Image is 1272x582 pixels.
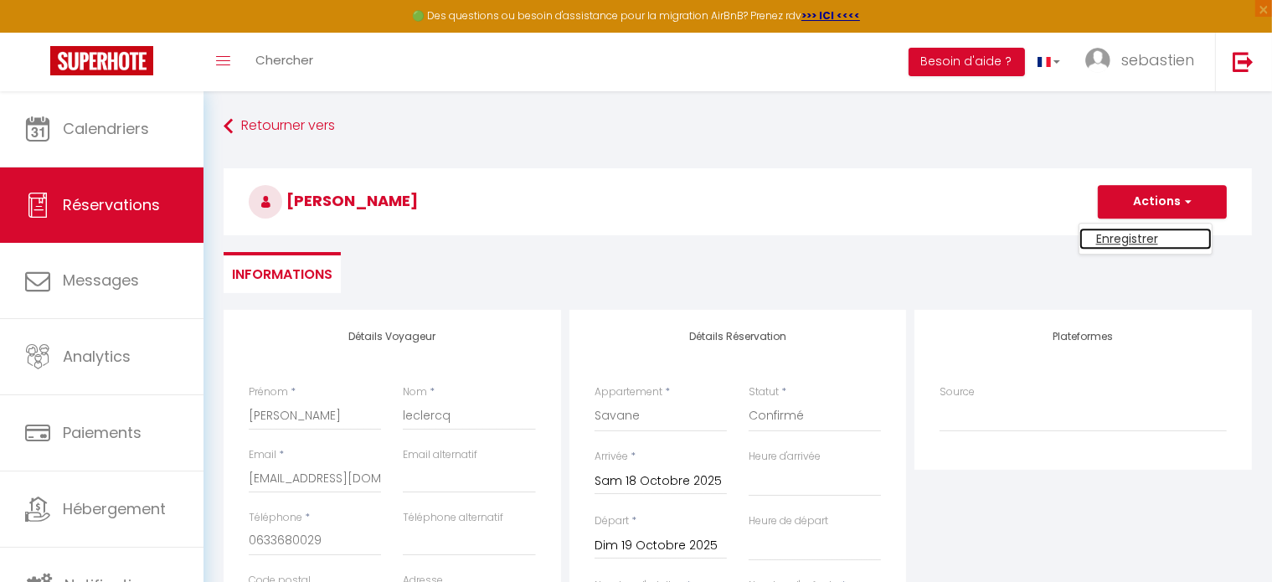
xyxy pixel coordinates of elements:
[249,384,288,400] label: Prénom
[595,449,628,465] label: Arrivée
[243,33,326,91] a: Chercher
[1073,33,1215,91] a: ... sebastien
[801,8,860,23] a: >>> ICI <<<<
[1098,185,1227,219] button: Actions
[50,46,153,75] img: Super Booking
[1085,48,1110,73] img: ...
[403,510,503,526] label: Téléphone alternatif
[63,346,131,367] span: Analytics
[249,447,276,463] label: Email
[403,384,427,400] label: Nom
[749,513,828,529] label: Heure de départ
[63,270,139,291] span: Messages
[595,331,882,343] h4: Détails Réservation
[595,513,629,529] label: Départ
[749,449,821,465] label: Heure d'arrivée
[224,111,1252,142] a: Retourner vers
[249,331,536,343] h4: Détails Voyageur
[1121,49,1194,70] span: sebastien
[63,422,142,443] span: Paiements
[909,48,1025,76] button: Besoin d'aide ?
[1079,228,1212,250] a: Enregistrer
[249,510,302,526] label: Téléphone
[940,331,1227,343] h4: Plateformes
[403,447,477,463] label: Email alternatif
[63,118,149,139] span: Calendriers
[63,194,160,215] span: Réservations
[595,384,662,400] label: Appartement
[224,252,341,293] li: Informations
[1233,51,1254,72] img: logout
[749,384,779,400] label: Statut
[255,51,313,69] span: Chercher
[249,190,418,211] span: [PERSON_NAME]
[940,384,975,400] label: Source
[63,498,166,519] span: Hébergement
